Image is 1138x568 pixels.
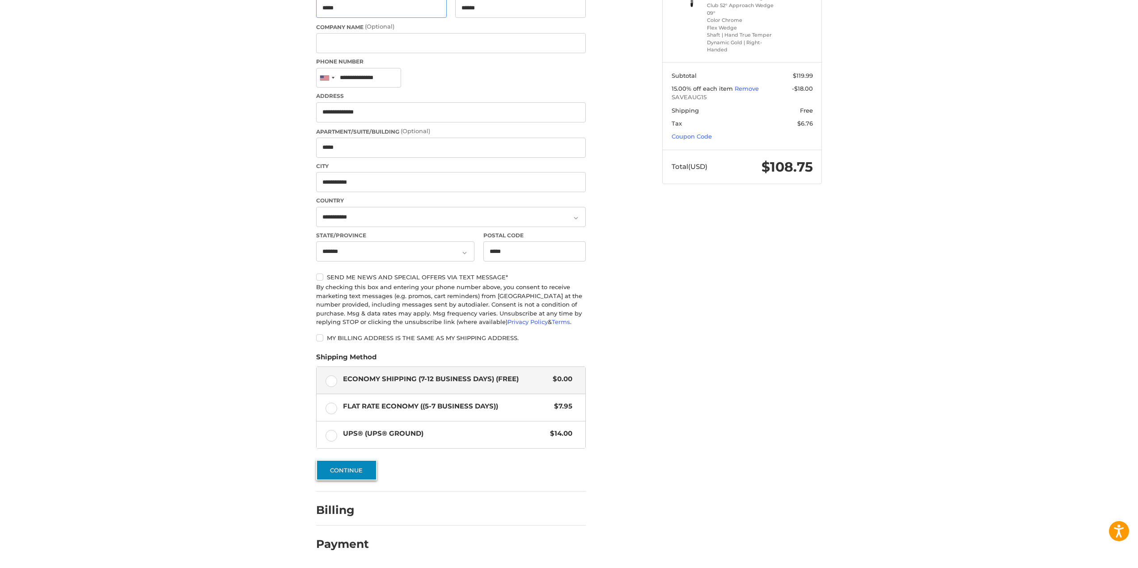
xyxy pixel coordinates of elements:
span: Tax [672,120,682,127]
span: $119.99 [793,72,813,79]
h2: Billing [316,503,368,517]
li: Color Chrome [707,17,775,24]
span: Economy Shipping (7-12 Business Days) (Free) [343,374,549,384]
span: Shipping [672,107,699,114]
div: United States: +1 [317,68,337,88]
span: Total (USD) [672,162,707,171]
iframe: Google Customer Reviews [1064,544,1138,568]
span: -$18.00 [792,85,813,92]
label: Send me news and special offers via text message* [316,273,586,281]
span: 15.00% off each item [672,85,735,92]
h2: Payment [316,537,369,551]
span: SAVEAUG15 [672,93,813,102]
label: Company Name [316,22,586,31]
span: $108.75 [761,159,813,175]
label: Apartment/Suite/Building [316,127,586,136]
span: $14.00 [546,429,572,439]
span: Flat Rate Economy ((5-7 Business Days)) [343,401,550,412]
a: Terms [552,318,570,325]
legend: Shipping Method [316,352,377,366]
a: Coupon Code [672,133,712,140]
a: Privacy Policy [508,318,548,325]
a: Remove [735,85,759,92]
label: My billing address is the same as my shipping address. [316,334,586,341]
span: $6.76 [797,120,813,127]
li: Flex Wedge [707,24,775,32]
li: Shaft | Hand True Temper Dynamic Gold | Right-Handed [707,31,775,54]
span: Free [800,107,813,114]
div: By checking this box and entering your phone number above, you consent to receive marketing text ... [316,283,586,327]
span: UPS® (UPS® Ground) [343,429,546,439]
label: Phone Number [316,58,586,66]
label: State/Province [316,231,474,240]
span: Subtotal [672,72,697,79]
label: Postal Code [483,231,586,240]
label: Address [316,92,586,100]
label: City [316,162,586,170]
span: $0.00 [548,374,572,384]
label: Country [316,197,586,205]
li: Club 52° Approach Wedge 09° [707,2,775,17]
span: $7.95 [550,401,572,412]
small: (Optional) [401,127,430,135]
small: (Optional) [365,23,394,30]
button: Continue [316,460,377,480]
